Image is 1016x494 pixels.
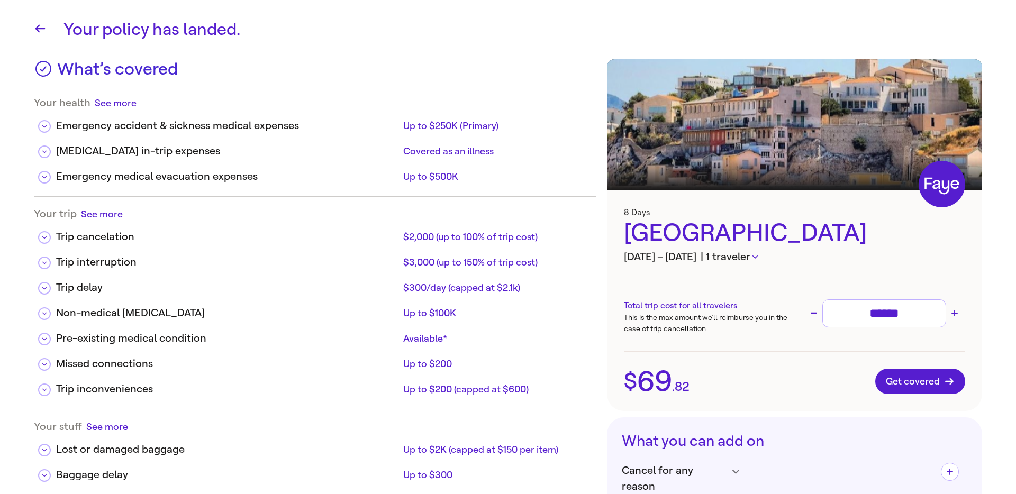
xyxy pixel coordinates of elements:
[622,432,967,450] h3: What you can add on
[701,249,758,265] button: | 1 traveler
[34,297,596,322] div: Non-medical [MEDICAL_DATA]Up to $100K
[34,433,596,459] div: Lost or damaged baggageUp to $2K (capped at $150 per item)
[403,358,588,370] div: Up to $200
[34,271,596,297] div: Trip delay$300/day (capped at $2.1k)
[403,145,588,158] div: Covered as an illness
[56,331,399,346] div: Pre-existing medical condition
[56,467,399,483] div: Baggage delay
[56,356,399,372] div: Missed connections
[34,420,596,433] div: Your stuff
[941,463,959,481] button: Add
[403,170,588,183] div: Up to $500K
[403,469,588,481] div: Up to $300
[948,307,961,319] button: Increase trip cost
[827,304,941,323] input: Trip cost
[95,96,137,109] button: See more
[675,380,690,393] span: 82
[34,207,596,221] div: Your trip
[63,17,982,42] h1: Your policy has landed.
[403,332,588,345] div: Available*
[56,118,399,134] div: Emergency accident & sickness medical expenses
[875,369,965,394] button: Get covered
[624,207,965,217] h3: 8 Days
[34,221,596,246] div: Trip cancelation$2,000 (up to 100% of trip cost)
[34,135,596,160] div: [MEDICAL_DATA] in-trip expensesCovered as an illness
[34,322,596,347] div: Pre-existing medical conditionAvailable*
[86,420,128,433] button: See more
[624,370,637,392] span: $
[403,383,588,396] div: Up to $200 (capped at $600)
[624,217,965,249] div: [GEOGRAPHIC_DATA]
[34,109,596,135] div: Emergency accident & sickness medical expensesUp to $250K (Primary)
[34,347,596,373] div: Missed connectionsUp to $200
[56,442,399,458] div: Lost or damaged baggage
[403,281,588,294] div: $300/day (capped at $2.1k)
[56,381,399,397] div: Trip inconveniences
[34,160,596,186] div: Emergency medical evacuation expensesUp to $500K
[624,312,794,334] p: This is the max amount we’ll reimburse you in the case of trip cancellation
[56,280,399,296] div: Trip delay
[886,376,955,387] span: Get covered
[34,459,596,484] div: Baggage delayUp to $300
[57,59,178,86] h3: What’s covered
[56,143,399,159] div: [MEDICAL_DATA] in-trip expenses
[403,443,588,456] div: Up to $2K (capped at $150 per item)
[56,229,399,245] div: Trip cancelation
[624,249,965,265] h3: [DATE] – [DATE]
[403,307,588,319] div: Up to $100K
[672,380,675,393] span: .
[403,256,588,269] div: $3,000 (up to 150% of trip cost)
[34,96,596,109] div: Your health
[56,169,399,185] div: Emergency medical evacuation expenses
[624,299,794,312] h3: Total trip cost for all travelers
[808,307,820,319] button: Decrease trip cost
[34,373,596,398] div: Trip inconveniencesUp to $200 (capped at $600)
[81,207,123,221] button: See more
[403,120,588,132] div: Up to $250K (Primary)
[637,367,672,396] span: 69
[56,254,399,270] div: Trip interruption
[34,246,596,271] div: Trip interruption$3,000 (up to 150% of trip cost)
[56,305,399,321] div: Non-medical [MEDICAL_DATA]
[403,231,588,243] div: $2,000 (up to 100% of trip cost)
